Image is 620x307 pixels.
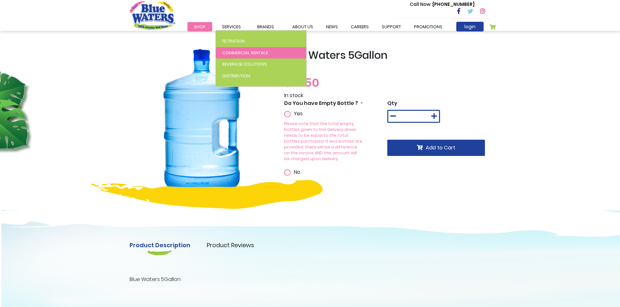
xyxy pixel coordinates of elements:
p: Please note that the total empty bottles given to the delivery driver needs to be equal to the to... [284,121,363,162]
span: Yes [294,110,303,117]
a: Product Description [130,241,190,249]
span: Services [222,24,241,30]
span: Commercial Rentals [222,50,268,56]
img: Blue_Waters_5Gallon_1_20.png [130,49,274,194]
a: store logo [130,1,175,30]
a: Promotions [407,22,449,32]
a: about us [286,22,320,32]
span: Distribution [222,73,250,79]
span: No [294,168,300,176]
a: login [456,22,484,32]
a: support [375,22,407,32]
button: Add to Cart [387,140,485,156]
span: $31.50 [284,74,319,91]
span: Brands [257,24,274,30]
a: News [320,22,344,32]
p: [PHONE_NUMBER] [410,1,475,8]
p: BW 5GAL [284,63,491,71]
span: Qty [387,99,397,107]
span: Add to Cart [426,144,455,151]
span: Shop [194,24,206,30]
p: Blue Waters 5Gallon [130,275,491,283]
a: Product Reviews [207,241,254,249]
h2: Blue Waters 5Gallon [284,49,491,61]
span: Filtration [222,38,245,44]
a: careers [344,22,375,32]
span: Do You have Empty Bottle ? [284,99,358,107]
img: yellow-design.png [91,180,323,209]
span: Beverage Solutions [222,61,267,67]
span: In stock [284,92,303,99]
span: Call Now : [410,1,433,7]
